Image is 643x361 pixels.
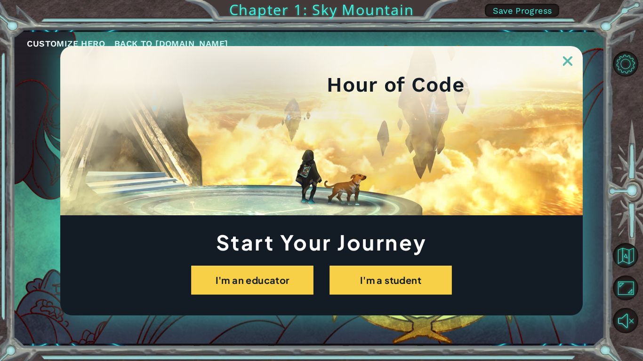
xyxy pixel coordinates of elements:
[330,266,452,295] button: I'm a student
[60,233,583,251] h1: Start Your Journey
[563,56,572,66] img: ExitButton_Dusk.png
[327,76,465,94] h2: Hour of Code
[178,66,320,103] img: blackOzariaWordmark.png
[191,266,313,295] button: I'm an educator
